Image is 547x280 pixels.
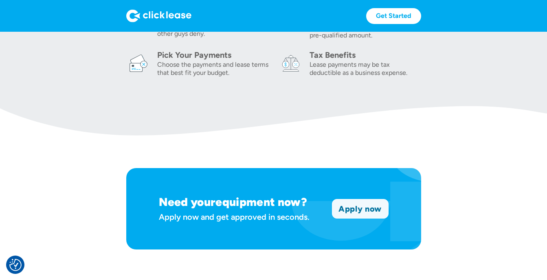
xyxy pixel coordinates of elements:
div: Choose the payments and lease terms that best fit your budget. [157,61,269,77]
h1: equipment now? [215,195,307,209]
div: Lease payments may be tax deductible as a business expense. [310,61,421,77]
img: Revisit consent button [9,259,22,271]
div: Pick Your Payments [157,49,269,61]
img: tax icon [279,51,303,75]
button: Consent Preferences [9,259,22,271]
img: card icon [126,51,151,75]
div: Tax Benefits [310,49,421,61]
img: Logo [126,9,191,22]
h1: Need your [159,195,216,209]
a: Get Started [366,8,421,24]
a: Apply now [332,199,388,218]
div: Apply now and get approved in seconds. [159,210,322,224]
